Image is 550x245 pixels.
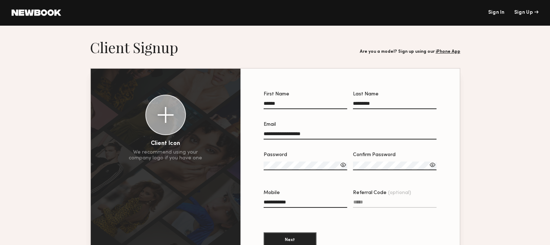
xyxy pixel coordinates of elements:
h1: Client Signup [90,38,178,56]
input: First Name [264,101,347,109]
span: (optional) [388,190,411,195]
div: Sign Up [514,10,538,15]
div: Client Icon [151,141,180,147]
input: Email [264,131,437,139]
div: Confirm Password [353,152,436,158]
a: Sign In [488,10,504,15]
div: Email [264,122,437,127]
input: Last Name [353,101,436,109]
input: Referral Code(optional) [353,199,436,208]
div: First Name [264,92,347,97]
input: Mobile [264,199,347,208]
div: We recommend using your company logo if you have one [129,150,202,161]
div: Referral Code [353,190,436,195]
input: Confirm Password [353,162,436,170]
div: Mobile [264,190,347,195]
div: Password [264,152,347,158]
div: Last Name [353,92,436,97]
input: Password [264,162,347,170]
div: Are you a model? Sign up using our [360,50,460,54]
a: iPhone App [436,50,460,54]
